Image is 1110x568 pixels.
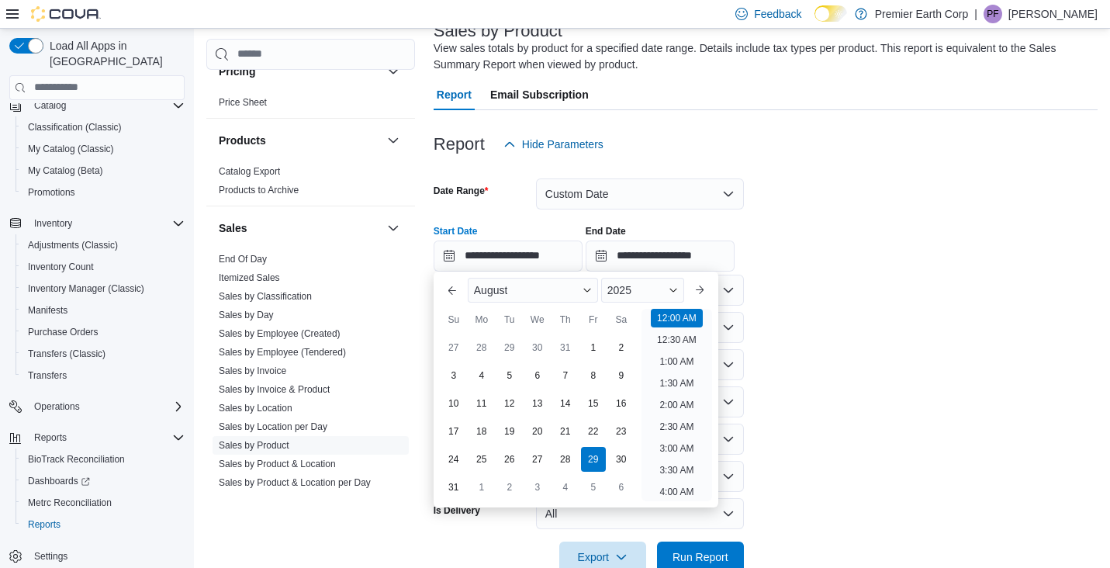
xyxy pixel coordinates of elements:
[440,278,465,303] button: Previous Month
[754,6,801,22] span: Feedback
[28,121,122,133] span: Classification (Classic)
[34,431,67,444] span: Reports
[653,374,700,393] li: 1:30 AM
[434,225,478,237] label: Start Date
[441,335,466,360] div: day-27
[687,278,712,303] button: Next month
[219,220,381,236] button: Sales
[497,447,522,472] div: day-26
[525,391,550,416] div: day-13
[219,185,299,196] a: Products to Archive
[28,186,75,199] span: Promotions
[609,419,634,444] div: day-23
[22,323,105,341] a: Purchase Orders
[22,301,74,320] a: Manifests
[31,6,101,22] img: Cova
[875,5,969,23] p: Premier Earth Corp
[525,419,550,444] div: day-20
[722,284,735,296] button: Open list of options
[469,335,494,360] div: day-28
[474,284,508,296] span: August
[651,309,703,327] li: 12:00 AM
[16,321,191,343] button: Purchase Orders
[22,450,185,469] span: BioTrack Reconciliation
[722,321,735,334] button: Open list of options
[653,461,700,480] li: 3:30 AM
[219,253,267,265] span: End Of Day
[28,326,99,338] span: Purchase Orders
[219,440,289,451] a: Sales by Product
[609,363,634,388] div: day-9
[219,272,280,283] a: Itemized Sales
[601,278,684,303] div: Button. Open the year selector. 2025 is currently selected.
[16,449,191,470] button: BioTrack Reconciliation
[206,93,415,118] div: Pricing
[553,335,578,360] div: day-31
[28,239,118,251] span: Adjustments (Classic)
[219,495,324,507] span: Sales by Product per Day
[522,137,603,152] span: Hide Parameters
[22,161,185,180] span: My Catalog (Beta)
[28,214,185,233] span: Inventory
[34,99,66,112] span: Catalog
[497,391,522,416] div: day-12
[553,363,578,388] div: day-7
[22,118,128,137] a: Classification (Classic)
[16,514,191,535] button: Reports
[974,5,977,23] p: |
[219,384,330,395] a: Sales by Invoice & Product
[206,250,415,517] div: Sales
[434,504,480,517] label: Is Delivery
[609,447,634,472] div: day-30
[219,310,274,320] a: Sales by Day
[28,369,67,382] span: Transfers
[673,549,728,565] span: Run Report
[28,261,94,273] span: Inventory Count
[722,358,735,371] button: Open list of options
[219,133,381,148] button: Products
[536,498,744,529] button: All
[3,545,191,567] button: Settings
[22,236,185,255] span: Adjustments (Classic)
[490,79,589,110] span: Email Subscription
[497,335,522,360] div: day-29
[34,550,67,563] span: Settings
[553,391,578,416] div: day-14
[16,492,191,514] button: Metrc Reconciliation
[581,363,606,388] div: day-8
[219,439,289,452] span: Sales by Product
[16,470,191,492] a: Dashboards
[22,258,185,276] span: Inventory Count
[219,421,327,432] a: Sales by Location per Day
[536,178,744,210] button: Custom Date
[469,363,494,388] div: day-4
[581,475,606,500] div: day-5
[219,458,336,470] span: Sales by Product & Location
[28,96,185,115] span: Catalog
[16,343,191,365] button: Transfers (Classic)
[22,494,185,512] span: Metrc Reconciliation
[219,476,371,489] span: Sales by Product & Location per Day
[653,439,700,458] li: 3:00 AM
[3,95,191,116] button: Catalog
[581,447,606,472] div: day-29
[651,331,703,349] li: 12:30 AM
[28,96,72,115] button: Catalog
[384,62,403,81] button: Pricing
[219,133,266,148] h3: Products
[22,236,124,255] a: Adjustments (Classic)
[441,363,466,388] div: day-3
[469,307,494,332] div: Mo
[497,475,522,500] div: day-2
[22,515,67,534] a: Reports
[28,518,61,531] span: Reports
[219,184,299,196] span: Products to Archive
[22,118,185,137] span: Classification (Classic)
[497,363,522,388] div: day-5
[586,225,626,237] label: End Date
[22,345,112,363] a: Transfers (Classic)
[653,417,700,436] li: 2:30 AM
[434,241,583,272] input: Press the down key to enter a popover containing a calendar. Press the escape key to close the po...
[553,447,578,472] div: day-28
[16,300,191,321] button: Manifests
